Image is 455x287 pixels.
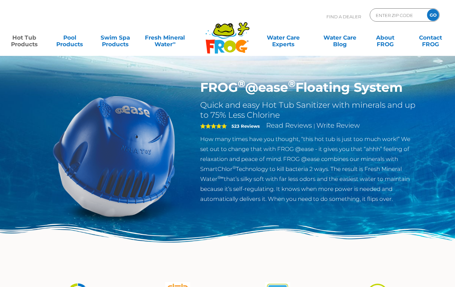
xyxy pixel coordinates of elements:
input: GO [427,9,439,21]
sup: ® [238,78,245,89]
h1: FROG @ease Floating System [200,80,418,95]
a: PoolProducts [52,31,87,44]
a: ContactFROG [413,31,448,44]
sup: ®∞ [218,175,224,180]
span: | [313,123,315,129]
span: 5 [200,123,227,129]
a: Water CareBlog [322,31,357,44]
a: Read Reviews [266,121,312,129]
sup: ® [232,165,236,170]
sup: ∞ [173,40,176,45]
a: Fresh MineralWater∞ [143,31,187,44]
a: AboutFROG [368,31,403,44]
img: hot-tub-product-atease-system.png [38,80,190,232]
p: How many times have you thought, “this hot tub is just too much work!” We set out to change that ... [200,134,418,204]
a: Swim SpaProducts [98,31,133,44]
strong: 523 Reviews [231,123,260,129]
a: Write Review [316,121,360,129]
a: Hot TubProducts [7,31,42,44]
img: Frog Products Logo [202,13,253,54]
sup: ® [288,78,295,89]
a: Water CareExperts [254,31,312,44]
h2: Quick and easy Hot Tub Sanitizer with minerals and up to 75% Less Chlorine [200,100,418,120]
p: Find A Dealer [326,8,361,25]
